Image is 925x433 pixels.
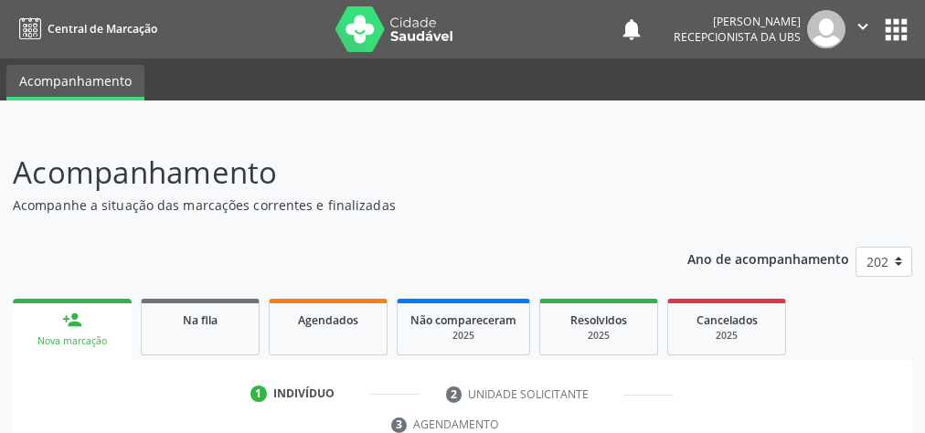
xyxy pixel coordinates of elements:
div: 2025 [553,329,644,343]
a: Acompanhamento [6,65,144,100]
span: Resolvidos [570,312,627,328]
button: notifications [619,16,644,42]
span: Na fila [183,312,218,328]
div: 1 [250,385,267,402]
div: Nova marcação [26,334,119,348]
p: Acompanhamento [13,150,643,195]
span: Recepcionista da UBS [674,29,801,45]
button:  [845,10,880,48]
span: Cancelados [696,312,758,328]
span: Agendados [298,312,358,328]
div: 2025 [681,329,772,343]
a: Central de Marcação [13,14,157,44]
div: 2025 [410,329,516,343]
p: Ano de acompanhamento [687,247,849,269]
img: img [807,10,845,48]
i:  [853,16,873,37]
div: [PERSON_NAME] [674,14,801,29]
span: Não compareceram [410,312,516,328]
p: Acompanhe a situação das marcações correntes e finalizadas [13,195,643,215]
span: Central de Marcação [48,21,157,37]
div: person_add [62,310,82,330]
button: apps [880,14,912,46]
div: Indivíduo [273,385,335,402]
